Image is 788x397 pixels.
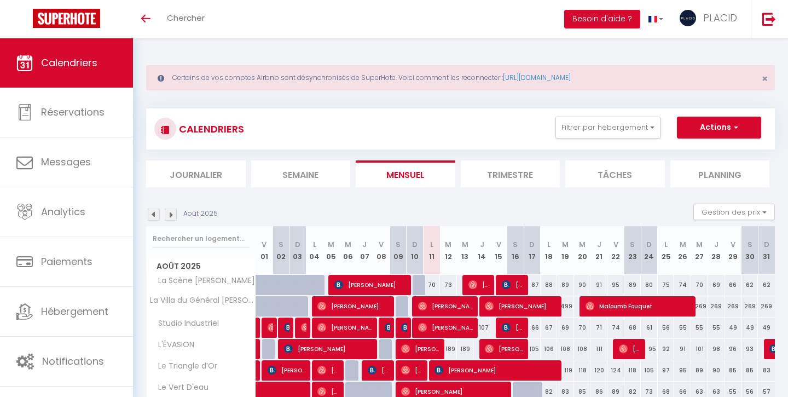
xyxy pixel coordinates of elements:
div: 69 [708,275,725,295]
span: Notifications [42,354,104,368]
div: 111 [590,339,607,359]
li: Trimestre [461,160,560,187]
div: 269 [691,296,708,317]
div: 66 [524,318,541,338]
li: Tâches [565,160,665,187]
th: 06 [339,226,356,275]
div: 75 [658,275,675,295]
div: 101 [691,339,708,359]
span: [PERSON_NAME] [401,360,424,381]
span: [PERSON_NAME] [317,360,340,381]
div: 49 [725,318,741,338]
div: 106 [541,339,558,359]
span: PLACID [703,11,737,25]
div: Certains de vos comptes Airbnb sont désynchronisés de SuperHote. Voici comment les reconnecter : [146,65,775,90]
abbr: V [262,239,266,250]
div: 499 [557,296,574,317]
div: 70 [423,275,440,295]
span: [PERSON_NAME] [268,317,273,338]
span: [PERSON_NAME] [317,296,391,317]
span: [PERSON_NAME] [619,338,641,359]
div: 49 [741,318,758,338]
abbr: L [313,239,316,250]
div: 108 [557,339,574,359]
div: 83 [758,360,775,381]
th: 30 [741,226,758,275]
span: La Scène [PERSON_NAME] [148,275,258,287]
div: 269 [758,296,775,317]
div: 70 [574,318,591,338]
div: 91 [674,339,691,359]
th: 21 [590,226,607,275]
span: [PERSON_NAME] [284,338,374,359]
span: [PERSON_NAME] [485,296,558,317]
th: 05 [323,226,340,275]
div: 74 [674,275,691,295]
div: 108 [574,339,591,359]
th: 17 [524,226,541,275]
span: Analytics [41,205,85,218]
div: 74 [607,318,624,338]
abbr: J [714,239,719,250]
span: [PERSON_NAME] [317,317,374,338]
div: 118 [624,360,641,381]
div: 95 [674,360,691,381]
th: 26 [674,226,691,275]
abbr: S [630,239,635,250]
div: 66 [725,275,741,295]
abbr: V [379,239,384,250]
th: 15 [490,226,507,275]
abbr: V [496,239,501,250]
abbr: L [430,239,433,250]
div: 269 [741,296,758,317]
th: 20 [574,226,591,275]
span: Août 2025 [147,258,256,274]
div: 189 [440,339,457,359]
div: 189 [457,339,474,359]
span: Le Triangle d’Or [148,360,220,372]
div: 92 [658,339,675,359]
span: L'ÉVASION [148,339,197,351]
div: 55 [674,318,691,338]
th: 09 [390,226,407,275]
th: 16 [507,226,524,275]
div: 73 [440,275,457,295]
abbr: M [696,239,703,250]
div: 124 [607,360,624,381]
div: 95 [641,339,658,359]
a: [URL][DOMAIN_NAME] [503,73,571,82]
div: 68 [624,318,641,338]
th: 18 [541,226,558,275]
abbr: V [731,239,735,250]
div: 49 [758,318,775,338]
div: 62 [758,275,775,295]
abbr: M [562,239,569,250]
abbr: S [513,239,518,250]
div: 55 [708,318,725,338]
abbr: D [646,239,652,250]
button: Gestion des prix [693,204,775,220]
h3: CALENDRIERS [176,117,244,141]
span: [PERSON_NAME] [468,274,491,295]
button: Close [762,74,768,84]
abbr: J [362,239,367,250]
abbr: D [412,239,418,250]
span: [PERSON_NAME] [385,317,390,338]
div: 95 [607,275,624,295]
abbr: M [680,239,686,250]
div: 67 [541,318,558,338]
th: 24 [641,226,658,275]
th: 07 [356,226,373,275]
div: 91 [590,275,607,295]
abbr: M [345,239,351,250]
span: × [762,72,768,85]
div: 80 [641,275,658,295]
th: 22 [607,226,624,275]
div: 88 [541,275,558,295]
div: 105 [641,360,658,381]
th: 25 [658,226,675,275]
abbr: S [748,239,752,250]
div: 85 [725,360,741,381]
abbr: S [279,239,283,250]
th: 13 [457,226,474,275]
